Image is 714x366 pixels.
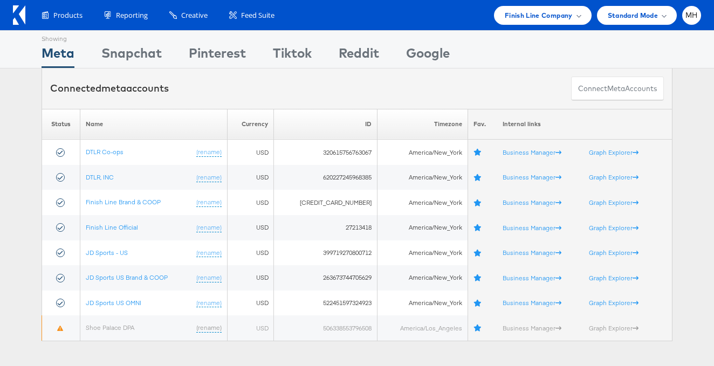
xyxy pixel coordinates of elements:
[42,31,74,44] div: Showing
[607,84,625,94] span: meta
[589,299,639,307] a: Graph Explorer
[86,299,141,307] a: JD Sports US OMNI
[589,248,639,257] a: Graph Explorer
[503,299,561,307] a: Business Manager
[377,190,468,215] td: America/New_York
[377,315,468,341] td: America/Los_Angeles
[274,190,377,215] td: [CREDIT_CARD_NUMBER]
[589,223,639,231] a: Graph Explorer
[589,148,639,156] a: Graph Explorer
[274,265,377,291] td: 263673744705629
[377,291,468,316] td: America/New_York
[377,240,468,266] td: America/New_York
[274,315,377,341] td: 506338553796508
[274,215,377,240] td: 27213418
[685,12,698,19] span: MH
[503,223,561,231] a: Business Manager
[227,190,274,215] td: USD
[274,109,377,140] th: ID
[589,198,639,206] a: Graph Explorer
[86,223,138,231] a: Finish Line Official
[196,248,222,257] a: (rename)
[196,323,222,333] a: (rename)
[196,273,222,282] a: (rename)
[116,10,148,20] span: Reporting
[101,82,126,94] span: meta
[589,324,639,332] a: Graph Explorer
[503,173,561,181] a: Business Manager
[274,240,377,266] td: 399719270800712
[274,165,377,190] td: 620227245968385
[589,173,639,181] a: Graph Explorer
[227,140,274,165] td: USD
[42,44,74,68] div: Meta
[503,248,561,257] a: Business Manager
[377,140,468,165] td: America/New_York
[227,265,274,291] td: USD
[196,198,222,207] a: (rename)
[86,248,128,256] a: JD Sports - US
[377,265,468,291] td: America/New_York
[227,240,274,266] td: USD
[339,44,379,68] div: Reddit
[274,140,377,165] td: 320615756763067
[241,10,274,20] span: Feed Suite
[101,44,162,68] div: Snapchat
[227,109,274,140] th: Currency
[273,44,312,68] div: Tiktok
[86,323,134,332] a: Shoe Palace DPA
[196,173,222,182] a: (rename)
[608,10,658,21] span: Standard Mode
[227,165,274,190] td: USD
[227,315,274,341] td: USD
[227,291,274,316] td: USD
[53,10,83,20] span: Products
[406,44,450,68] div: Google
[86,198,161,206] a: Finish Line Brand & COOP
[503,273,561,281] a: Business Manager
[196,223,222,232] a: (rename)
[503,324,561,332] a: Business Manager
[86,273,168,281] a: JD Sports US Brand & COOP
[196,148,222,157] a: (rename)
[589,273,639,281] a: Graph Explorer
[505,10,573,21] span: Finish Line Company
[50,81,169,95] div: Connected accounts
[181,10,208,20] span: Creative
[274,291,377,316] td: 522451597324923
[503,148,561,156] a: Business Manager
[80,109,227,140] th: Name
[86,173,114,181] a: DTLR, INC
[503,198,561,206] a: Business Manager
[377,109,468,140] th: Timezone
[189,44,246,68] div: Pinterest
[377,215,468,240] td: America/New_York
[571,77,664,101] button: ConnectmetaAccounts
[196,299,222,308] a: (rename)
[227,215,274,240] td: USD
[86,148,123,156] a: DTLR Co-ops
[377,165,468,190] td: America/New_York
[42,109,80,140] th: Status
